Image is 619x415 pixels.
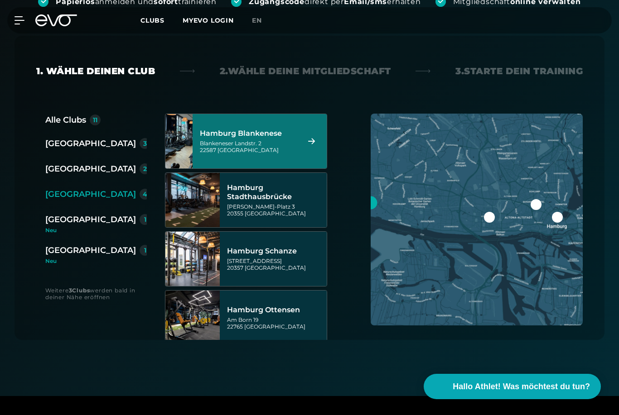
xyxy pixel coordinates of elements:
[45,213,136,226] div: [GEOGRAPHIC_DATA]
[200,129,297,138] div: Hamburg Blankenese
[165,291,220,345] img: Hamburg Ottensen
[45,188,136,200] div: [GEOGRAPHIC_DATA]
[227,247,324,256] div: Hamburg Schanze
[227,258,324,271] div: [STREET_ADDRESS] 20357 [GEOGRAPHIC_DATA]
[143,140,147,147] div: 3
[45,228,158,233] div: Neu
[165,173,220,227] img: Hamburg Stadthausbrücke
[45,258,150,264] div: Neu
[252,16,262,24] span: en
[252,15,273,26] a: en
[45,162,136,175] div: [GEOGRAPHIC_DATA]
[45,287,147,301] div: Weitere werden bald in deiner Nähe eröffnen
[72,287,90,294] strong: Clubs
[45,137,136,150] div: [GEOGRAPHIC_DATA]
[227,316,324,330] div: Am Born 19 22765 [GEOGRAPHIC_DATA]
[220,65,391,77] div: 2. Wähle deine Mitgliedschaft
[144,247,146,253] div: 1
[45,114,86,126] div: Alle Clubs
[36,65,155,77] div: 1. Wähle deinen Club
[93,117,97,123] div: 11
[455,65,583,77] div: 3. Starte dein Training
[152,114,206,168] img: Hamburg Blankenese
[371,114,583,325] img: map
[45,244,136,257] div: [GEOGRAPHIC_DATA]
[227,305,324,315] div: Hamburg Ottensen
[424,374,601,399] button: Hallo Athlet! Was möchtest du tun?
[200,140,297,153] div: Blankeneser Landstr. 2 22587 [GEOGRAPHIC_DATA]
[165,232,220,286] img: Hamburg Schanze
[143,166,147,172] div: 2
[140,16,164,24] span: Clubs
[69,287,73,294] strong: 3
[227,203,324,217] div: [PERSON_NAME]-Platz 3 20355 [GEOGRAPHIC_DATA]
[453,381,590,393] span: Hallo Athlet! Was möchtest du tun?
[227,183,324,201] div: Hamburg Stadthausbrücke
[183,16,234,24] a: MYEVO LOGIN
[144,216,146,223] div: 1
[140,16,183,24] a: Clubs
[143,191,147,197] div: 4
